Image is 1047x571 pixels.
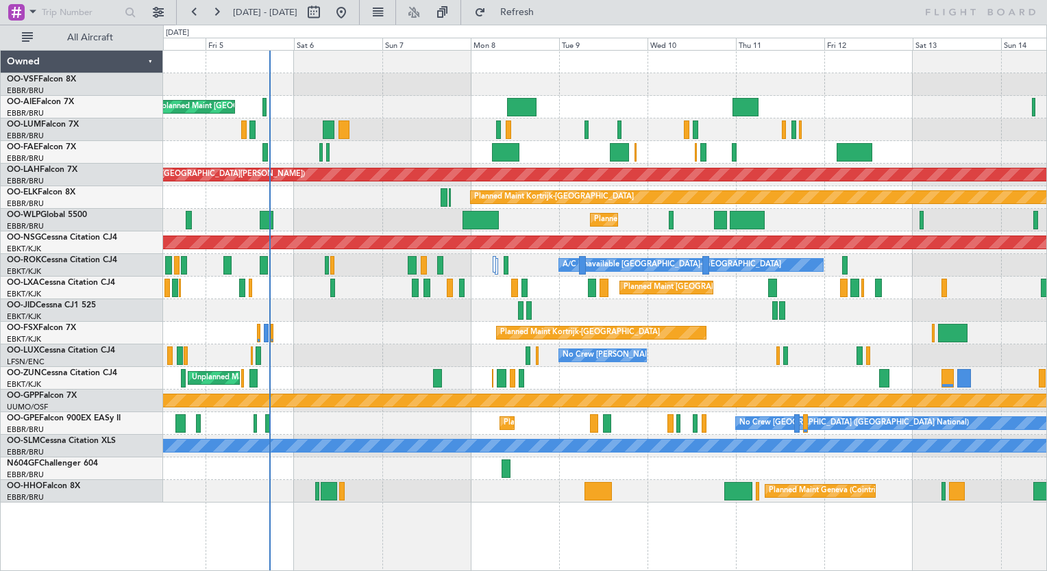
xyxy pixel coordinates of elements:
a: OO-FSXFalcon 7X [7,324,76,332]
div: Thu 11 [736,38,824,50]
a: EBBR/BRU [7,86,44,96]
div: Fri 12 [824,38,913,50]
a: OO-FAEFalcon 7X [7,143,76,151]
span: OO-ROK [7,256,41,264]
span: [DATE] - [DATE] [233,6,297,18]
a: OO-VSFFalcon 8X [7,75,76,84]
a: OO-HHOFalcon 8X [7,482,80,490]
span: OO-FSX [7,324,38,332]
span: All Aircraft [36,33,145,42]
div: A/C Unavailable [GEOGRAPHIC_DATA]-[GEOGRAPHIC_DATA] [563,255,781,275]
a: EBBR/BRU [7,492,44,503]
span: Refresh [489,8,546,17]
span: OO-GPP [7,392,39,400]
a: OO-ROKCessna Citation CJ4 [7,256,117,264]
div: No Crew [GEOGRAPHIC_DATA] ([GEOGRAPHIC_DATA] National) [739,413,969,433]
a: EBKT/KJK [7,266,41,277]
div: Sat 13 [913,38,1001,50]
span: OO-LAH [7,166,40,174]
div: Planned Maint Milan (Linate) [594,210,693,230]
a: EBBR/BRU [7,221,44,231]
a: EBBR/BRU [7,108,44,118]
a: EBBR/BRU [7,199,44,209]
a: UUMO/OSF [7,402,48,412]
div: Tue 9 [559,38,648,50]
div: No Crew [PERSON_NAME] ([PERSON_NAME]) [563,345,727,366]
div: Planned Maint Kortrijk-[GEOGRAPHIC_DATA] [500,322,660,343]
div: Planned Maint [GEOGRAPHIC_DATA] ([GEOGRAPHIC_DATA] National) [504,413,752,433]
a: OO-NSGCessna Citation CJ4 [7,233,117,242]
span: OO-VSF [7,75,38,84]
a: EBBR/BRU [7,176,44,186]
div: Planned Maint Kortrijk-[GEOGRAPHIC_DATA] [474,187,634,207]
a: EBBR/BRU [7,131,44,141]
input: Trip Number [42,2,121,23]
div: [DATE] [166,27,189,39]
a: OO-LAHFalcon 7X [7,166,77,174]
a: OO-JIDCessna CJ1 525 [7,301,96,309]
div: Planned Maint Geneva (Cointrin) [769,481,882,501]
a: N604GFChallenger 604 [7,459,98,468]
div: Wed 10 [648,38,736,50]
span: OO-SLM [7,437,40,445]
span: OO-NSG [7,233,41,242]
div: Sun 7 [382,38,471,50]
a: OO-LUXCessna Citation CJ4 [7,346,115,355]
a: OO-GPPFalcon 7X [7,392,77,400]
a: OO-WLPGlobal 5500 [7,211,87,219]
div: Planned Maint [GEOGRAPHIC_DATA] ([GEOGRAPHIC_DATA] National) [624,277,872,298]
div: Fri 5 [206,38,294,50]
div: Unplanned Maint [GEOGRAPHIC_DATA] ([GEOGRAPHIC_DATA]) [192,368,417,388]
a: OO-LUMFalcon 7X [7,120,79,129]
span: OO-ELK [7,188,38,196]
div: Mon 8 [471,38,559,50]
a: OO-LXACessna Citation CJ4 [7,279,115,287]
a: OO-SLMCessna Citation XLS [7,437,116,445]
span: OO-WLP [7,211,40,219]
span: OO-HHO [7,482,42,490]
span: N604GF [7,459,39,468]
span: OO-FAE [7,143,38,151]
button: All Aircraft [15,27,149,49]
a: EBKT/KJK [7,334,41,344]
a: OO-ZUNCessna Citation CJ4 [7,369,117,377]
a: EBKT/KJK [7,312,41,322]
a: EBKT/KJK [7,379,41,390]
a: EBKT/KJK [7,289,41,299]
a: LFSN/ENC [7,357,45,367]
span: OO-AIE [7,98,36,106]
a: OO-ELKFalcon 8X [7,188,75,196]
a: OO-AIEFalcon 7X [7,98,74,106]
a: EBBR/BRU [7,470,44,480]
span: OO-LUM [7,120,41,129]
div: Sat 6 [294,38,382,50]
a: EBBR/BRU [7,424,44,435]
span: OO-ZUN [7,369,41,377]
a: EBBR/BRU [7,447,44,457]
span: OO-LXA [7,279,39,287]
button: Refresh [468,1,550,23]
span: OO-LUX [7,346,39,355]
a: OO-GPEFalcon 900EX EASy II [7,414,121,422]
span: OO-JID [7,301,36,309]
a: EBBR/BRU [7,153,44,164]
span: OO-GPE [7,414,39,422]
a: EBKT/KJK [7,244,41,254]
